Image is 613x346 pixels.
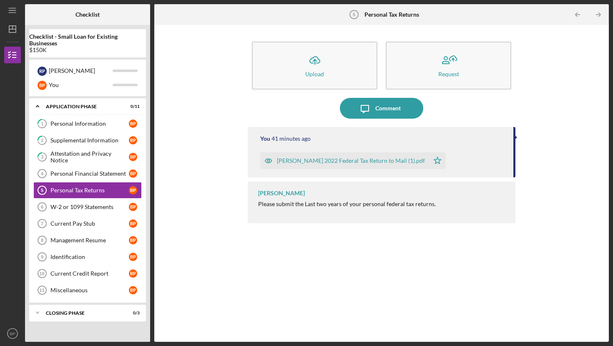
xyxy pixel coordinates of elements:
[260,152,446,169] button: [PERSON_NAME] 2022 Federal Tax Return to Mail (1).pdf
[129,269,137,278] div: B P
[438,71,459,77] div: Request
[41,238,43,243] tspan: 8
[33,182,142,199] a: 5Personal Tax ReturnsBP
[33,232,142,249] a: 8Management ResumeBP
[33,265,142,282] a: 10Current Credit ReportBP
[50,270,129,277] div: Current Credit Report
[33,282,142,299] a: 11MiscellaneousBP
[33,215,142,232] a: 7Current Pay StubBP
[129,219,137,228] div: B P
[41,121,43,127] tspan: 1
[129,169,137,178] div: B P
[29,47,146,53] div: $150K
[50,287,129,294] div: Miscellaneous
[340,98,423,119] button: Comment
[50,204,129,210] div: W-2 or 1099 Statements
[41,204,43,209] tspan: 6
[129,153,137,161] div: B P
[129,186,137,194] div: B P
[129,119,137,128] div: B P
[33,132,142,149] a: 2Supplemental InformationBP
[75,11,100,18] b: Checklist
[41,254,43,259] tspan: 9
[252,42,377,90] button: Upload
[129,136,137,144] div: B P
[46,311,119,316] div: Closing Phase
[50,220,129,227] div: Current Pay Stub
[46,104,119,109] div: Application Phase
[305,71,324,77] div: Upload
[50,237,129,244] div: Management Resume
[50,170,129,177] div: Personal Financial Statement
[33,165,142,182] a: 4Personal Financial StatementBP
[4,325,21,342] button: BP
[50,187,129,194] div: Personal Tax Returns
[49,64,113,78] div: [PERSON_NAME]
[41,188,43,193] tspan: 5
[41,171,44,176] tspan: 4
[50,254,129,260] div: Identification
[258,201,436,207] div: Please submit the Last two years of your personal federal tax returns.
[129,203,137,211] div: B P
[39,288,44,293] tspan: 11
[10,331,15,336] text: BP
[353,12,355,17] tspan: 5
[129,236,137,244] div: B P
[386,42,511,90] button: Request
[129,253,137,261] div: B P
[33,149,142,165] a: 3Attestation and Privacy NoticeBP
[258,190,305,197] div: [PERSON_NAME]
[41,154,43,160] tspan: 3
[277,157,425,164] div: [PERSON_NAME] 2022 Federal Tax Return to Mail (1).pdf
[38,67,47,76] div: R P
[33,249,142,265] a: 9IdentificationBP
[49,78,113,92] div: You
[41,138,43,143] tspan: 2
[271,135,311,142] time: 2025-09-08 00:51
[125,311,140,316] div: 0 / 3
[41,221,43,226] tspan: 7
[50,137,129,144] div: Supplemental Information
[129,286,137,294] div: B P
[29,33,146,47] b: Checklist - Small Loan for Existing Businesses
[38,81,47,90] div: B P
[33,115,142,132] a: 1Personal InformationBP
[50,150,129,164] div: Attestation and Privacy Notice
[375,98,401,119] div: Comment
[125,104,140,109] div: 0 / 11
[260,135,270,142] div: You
[50,120,129,127] div: Personal Information
[33,199,142,215] a: 6W-2 or 1099 StatementsBP
[39,271,44,276] tspan: 10
[364,11,419,18] b: Personal Tax Returns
